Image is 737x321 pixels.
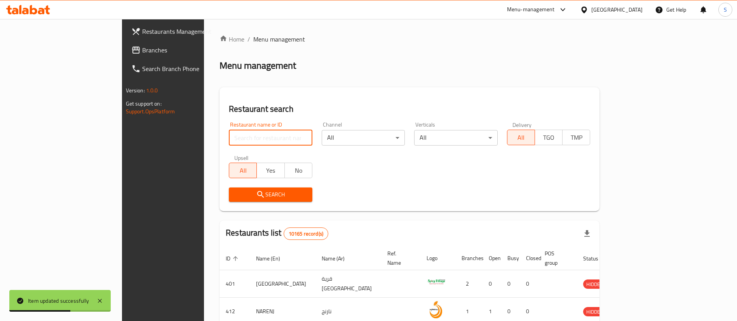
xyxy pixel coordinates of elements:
span: TGO [538,132,559,143]
span: POS group [545,249,568,267]
span: HIDDEN [583,307,606,316]
span: Name (Ar) [322,254,355,263]
label: Upsell [234,155,249,160]
th: Logo [420,246,455,270]
h2: Menu management [220,59,296,72]
a: Support.OpsPlatform [126,106,175,116]
td: قرية [GEOGRAPHIC_DATA] [315,270,381,298]
span: All [510,132,532,143]
th: Open [483,246,501,270]
span: Status [583,254,608,263]
th: Branches [455,246,483,270]
div: Item updated successfully [28,297,89,305]
span: Name (En) [256,254,290,263]
button: No [284,163,312,178]
span: TMP [566,132,587,143]
div: HIDDEN [583,307,606,316]
a: Search Branch Phone [125,59,245,78]
button: TMP [562,130,590,145]
span: No [288,165,309,176]
span: Menu management [253,35,305,44]
span: HIDDEN [583,280,606,289]
div: All [322,130,405,146]
img: Spicy Village [427,272,446,292]
span: Ref. Name [387,249,411,267]
a: Branches [125,41,245,59]
button: All [507,130,535,145]
span: ID [226,254,240,263]
td: 0 [520,270,538,298]
span: Get support on: [126,99,162,109]
label: Delivery [512,122,532,127]
li: / [247,35,250,44]
button: Search [229,187,312,202]
h2: Restaurants list [226,227,328,240]
button: All [229,163,257,178]
span: Restaurants Management [142,27,239,36]
span: 1.0.0 [146,85,158,95]
input: Search for restaurant name or ID.. [229,130,312,146]
th: Busy [501,246,520,270]
span: Version: [126,85,145,95]
span: Search [235,190,306,200]
nav: breadcrumb [220,35,599,44]
span: S [724,5,727,14]
span: Yes [260,165,281,176]
div: All [414,130,498,146]
div: Export file [578,224,596,243]
span: Branches [142,45,239,55]
h2: Restaurant search [229,103,590,115]
span: 10165 record(s) [284,230,328,238]
div: [GEOGRAPHIC_DATA] [591,5,643,14]
button: Yes [256,163,284,178]
div: Menu-management [507,5,555,14]
td: 2 [455,270,483,298]
button: TGO [535,130,563,145]
div: Total records count [284,227,328,240]
span: Search Branch Phone [142,64,239,73]
td: 0 [483,270,501,298]
a: Restaurants Management [125,22,245,41]
td: 0 [501,270,520,298]
span: All [232,165,254,176]
td: [GEOGRAPHIC_DATA] [250,270,315,298]
img: NARENJ [427,300,446,319]
th: Closed [520,246,538,270]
